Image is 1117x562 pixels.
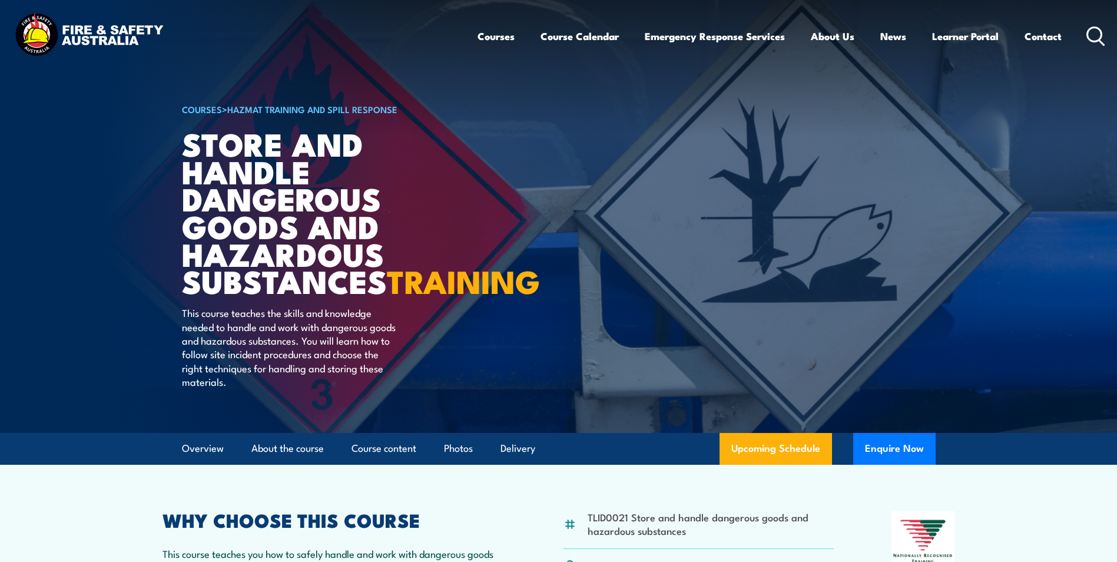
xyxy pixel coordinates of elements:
a: Contact [1025,21,1062,52]
a: Upcoming Schedule [720,433,832,465]
h2: WHY CHOOSE THIS COURSE [163,511,506,528]
button: Enquire Now [853,433,936,465]
a: About the course [251,433,324,464]
a: News [880,21,906,52]
strong: TRAINING [387,256,540,305]
h6: > [182,102,473,116]
a: HAZMAT Training and Spill Response [227,103,397,115]
a: Course content [352,433,416,464]
a: Photos [444,433,473,464]
a: Delivery [501,433,535,464]
a: About Us [811,21,854,52]
a: COURSES [182,103,222,115]
h1: Store And Handle Dangerous Goods and Hazardous Substances [182,130,473,295]
a: Emergency Response Services [645,21,785,52]
a: Learner Portal [932,21,999,52]
a: Course Calendar [541,21,619,52]
a: Courses [478,21,515,52]
li: TLID0021 Store and handle dangerous goods and hazardous substances [588,510,834,538]
p: This course teaches the skills and knowledge needed to handle and work with dangerous goods and h... [182,306,397,388]
a: Overview [182,433,224,464]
